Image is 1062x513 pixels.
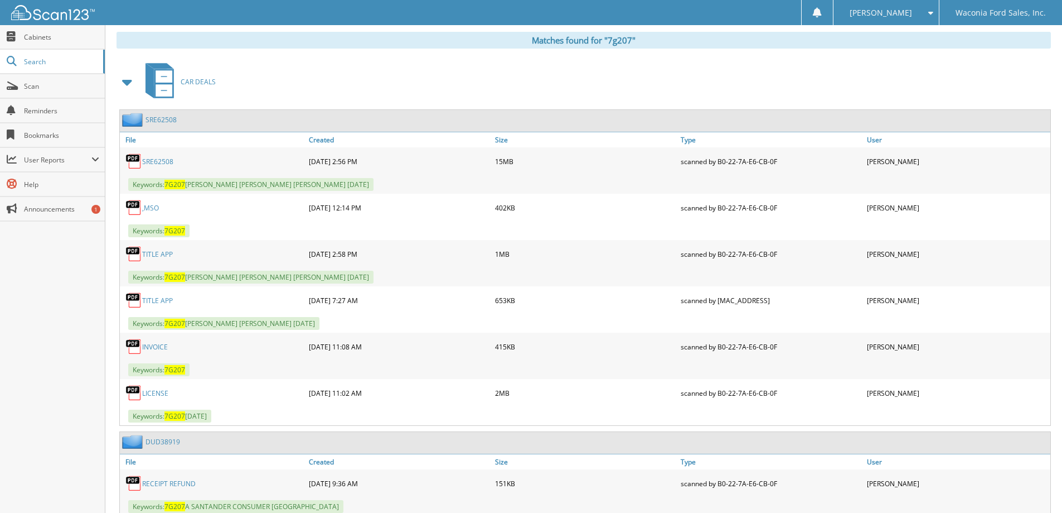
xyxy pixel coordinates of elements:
[142,296,173,305] a: TITLE APP
[24,81,99,91] span: Scan
[956,9,1046,16] span: Waconia Ford Sales, Inc.
[142,479,196,488] a: RECEIPT REFUND
[125,338,142,355] img: PDF.png
[864,382,1050,404] div: [PERSON_NAME]
[146,437,180,447] a: DUD38919
[306,472,492,495] div: [DATE] 9:36 AM
[125,292,142,309] img: PDF.png
[164,226,185,236] span: 7G207
[24,131,99,140] span: Bookmarks
[164,411,185,421] span: 7G207
[146,115,177,124] a: SRE62508
[492,382,678,404] div: 2MB
[128,317,319,330] span: Keywords: [PERSON_NAME] [PERSON_NAME] [DATE]
[306,454,492,469] a: Created
[306,132,492,147] a: Created
[164,319,185,328] span: 7G207
[24,32,99,42] span: Cabinets
[492,472,678,495] div: 151KB
[125,385,142,401] img: PDF.png
[117,32,1051,49] div: Matches found for "7g207"
[306,150,492,172] div: [DATE] 2:56 PM
[142,203,159,213] a: ,MSO
[142,250,173,259] a: TITLE APP
[306,382,492,404] div: [DATE] 11:02 AM
[864,196,1050,219] div: [PERSON_NAME]
[142,157,173,166] a: SRE62508
[128,500,343,513] span: Keywords: A SANTANDER CONSUMER [GEOGRAPHIC_DATA]
[125,475,142,492] img: PDF.png
[11,5,95,20] img: scan123-logo-white.svg
[492,243,678,265] div: 1MB
[492,335,678,358] div: 415KB
[125,153,142,170] img: PDF.png
[864,243,1050,265] div: [PERSON_NAME]
[24,180,99,189] span: Help
[122,113,146,127] img: folder2.png
[142,389,168,398] a: LICENSE
[128,224,190,237] span: Keywords:
[125,246,142,262] img: PDF.png
[122,435,146,449] img: folder2.png
[306,335,492,358] div: [DATE] 11:08 AM
[128,178,374,191] span: Keywords: [PERSON_NAME] [PERSON_NAME] [PERSON_NAME] [DATE]
[24,204,99,214] span: Announcements
[678,382,864,404] div: scanned by B0-22-7A-E6-CB-0F
[125,199,142,216] img: PDF.png
[24,106,99,116] span: Reminders
[128,271,374,284] span: Keywords: [PERSON_NAME] [PERSON_NAME] [PERSON_NAME] [DATE]
[492,289,678,311] div: 653KB
[164,272,185,282] span: 7G207
[91,205,100,214] div: 1
[306,196,492,219] div: [DATE] 12:14 PM
[24,57,98,66] span: Search
[678,150,864,172] div: scanned by B0-22-7A-E6-CB-0F
[864,454,1050,469] a: User
[864,289,1050,311] div: [PERSON_NAME]
[492,132,678,147] a: Size
[164,365,185,375] span: 7G207
[306,289,492,311] div: [DATE] 7:27 AM
[850,9,912,16] span: [PERSON_NAME]
[678,243,864,265] div: scanned by B0-22-7A-E6-CB-0F
[678,132,864,147] a: Type
[164,180,185,189] span: 7G207
[120,454,306,469] a: File
[128,410,211,423] span: Keywords: [DATE]
[492,454,678,469] a: Size
[678,454,864,469] a: Type
[678,289,864,311] div: scanned by [MAC_ADDRESS]
[306,243,492,265] div: [DATE] 2:58 PM
[120,132,306,147] a: File
[492,150,678,172] div: 15MB
[139,60,216,104] a: CAR DEALS
[492,196,678,219] div: 402KB
[181,77,216,87] span: CAR DEALS
[864,472,1050,495] div: [PERSON_NAME]
[128,363,190,376] span: Keywords:
[24,155,91,165] span: User Reports
[678,196,864,219] div: scanned by B0-22-7A-E6-CB-0F
[864,132,1050,147] a: User
[864,335,1050,358] div: [PERSON_NAME]
[164,502,185,511] span: 7G207
[142,342,168,352] a: INVOICE
[678,472,864,495] div: scanned by B0-22-7A-E6-CB-0F
[864,150,1050,172] div: [PERSON_NAME]
[678,335,864,358] div: scanned by B0-22-7A-E6-CB-0F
